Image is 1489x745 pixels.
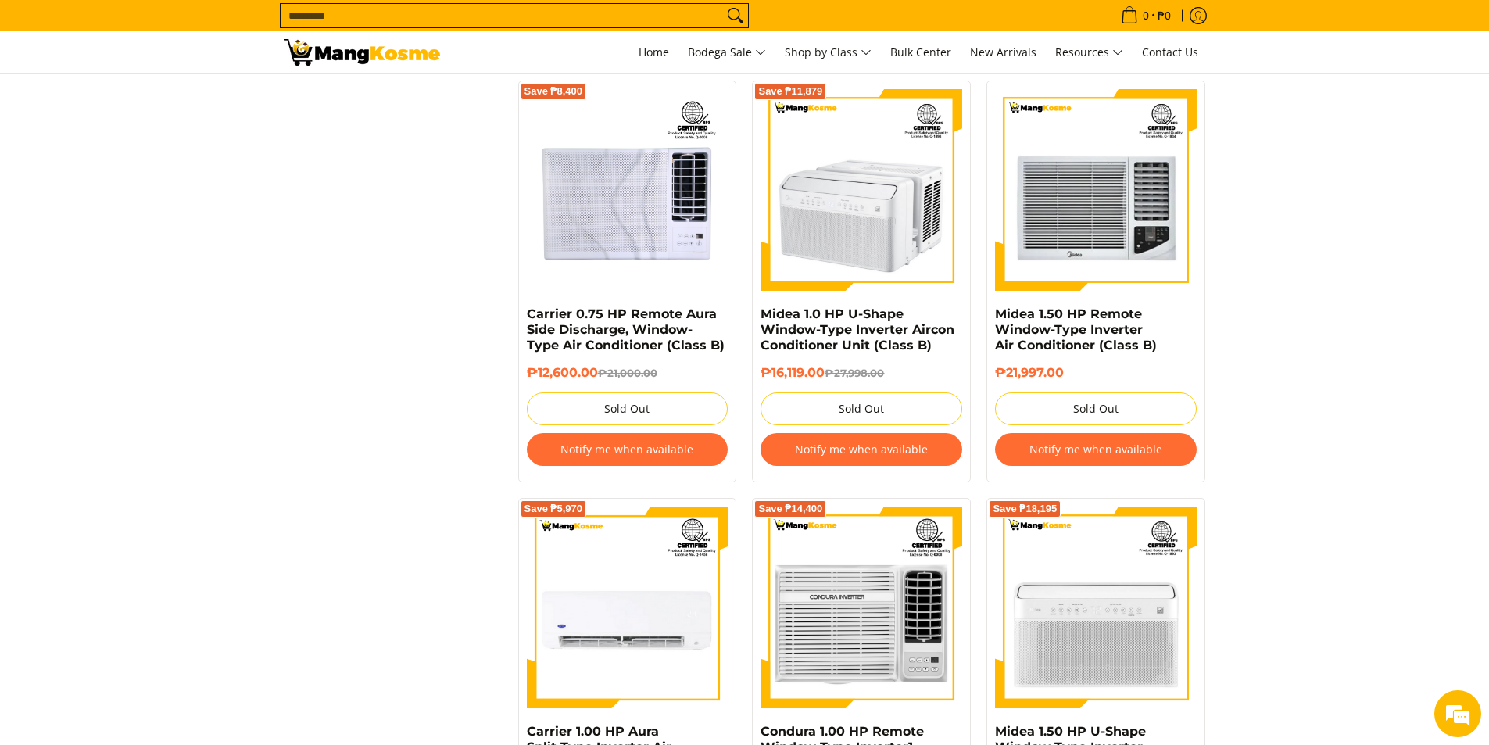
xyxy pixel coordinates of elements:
[256,8,294,45] div: Minimize live chat window
[1140,10,1151,21] span: 0
[995,306,1157,353] a: Midea 1.50 HP Remote Window-Type Inverter Air Conditioner (Class B)
[527,89,728,291] img: Carrier 0.75 HP Remote Aura Side Discharge, Window-Type Air Conditioner (Class B)
[456,31,1206,73] nav: Main Menu
[993,504,1057,514] span: Save ₱18,195
[758,87,822,96] span: Save ₱11,879
[962,31,1044,73] a: New Arrivals
[527,433,728,466] button: Notify me when available
[524,504,583,514] span: Save ₱5,970
[825,367,884,379] del: ₱27,998.00
[761,433,962,466] button: Notify me when available
[1116,7,1176,24] span: •
[995,392,1197,425] button: Sold Out
[1134,31,1206,73] a: Contact Us
[970,45,1036,59] span: New Arrivals
[598,367,657,379] del: ₱21,000.00
[527,392,728,425] button: Sold Out
[1142,45,1198,59] span: Contact Us
[81,88,263,108] div: Chat with us now
[890,45,951,59] span: Bulk Center
[723,4,748,27] button: Search
[284,39,440,66] img: Bodega Sale Aircon l Mang Kosme: Home Appliances Warehouse Sale | Page 3
[761,392,962,425] button: Sold Out
[785,43,872,63] span: Shop by Class
[524,87,583,96] span: Save ₱8,400
[995,365,1197,381] h6: ₱21,997.00
[995,507,1197,708] img: Midea 1.50 HP U-Shape Window-Type Inverter Air Conditioner (Class B)
[527,507,728,708] img: Carrier 1.00 HP Aura Split-Type Inverter Air Conditioner (Premium)
[761,306,954,353] a: Midea 1.0 HP U-Shape Window-Type Inverter Aircon Conditioner Unit (Class B)
[527,365,728,381] h6: ₱12,600.00
[761,507,962,708] img: Condura 1.00 HP Remote Window-Type Inverter1 Air Conditioner (Class B)
[688,43,766,63] span: Bodega Sale
[882,31,959,73] a: Bulk Center
[1155,10,1173,21] span: ₱0
[761,89,962,291] img: Midea 1.0 HP U-Shape Window-Type Inverter Aircon Conditioner Unit (Class B)
[527,306,725,353] a: Carrier 0.75 HP Remote Aura Side Discharge, Window-Type Air Conditioner (Class B)
[777,31,879,73] a: Shop by Class
[761,365,962,381] h6: ₱16,119.00
[758,504,822,514] span: Save ₱14,400
[995,89,1197,291] img: Midea 1.50 HP Remote Window-Type Inverter Air Conditioner (Class B)
[1047,31,1131,73] a: Resources
[91,197,216,355] span: We're online!
[680,31,774,73] a: Bodega Sale
[631,31,677,73] a: Home
[8,427,298,482] textarea: Type your message and hit 'Enter'
[639,45,669,59] span: Home
[1055,43,1123,63] span: Resources
[995,433,1197,466] button: Notify me when available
